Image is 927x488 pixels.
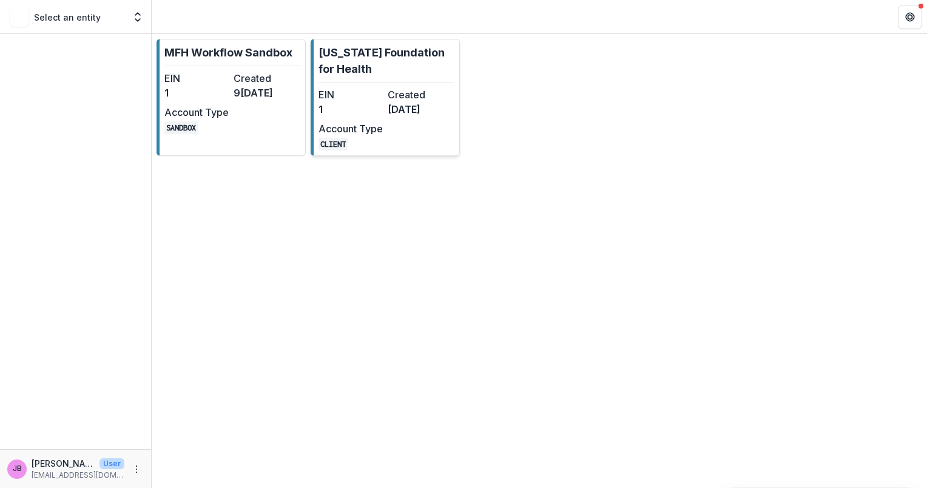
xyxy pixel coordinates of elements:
[164,44,292,61] p: MFH Workflow Sandbox
[319,102,383,117] dd: 1
[99,458,124,469] p: User
[898,5,922,29] button: Get Help
[157,39,306,156] a: MFH Workflow SandboxEIN1Created9[DATE]Account TypeSANDBOX
[13,465,22,473] div: Jessie Besancenez
[388,102,452,117] dd: [DATE]
[234,71,298,86] dt: Created
[311,39,460,156] a: [US_STATE] Foundation for HealthEIN1Created[DATE]Account TypeCLIENT
[319,87,383,102] dt: EIN
[164,86,229,100] dd: 1
[164,121,198,134] code: SANDBOX
[319,44,454,77] p: [US_STATE] Foundation for Health
[129,462,144,476] button: More
[32,470,124,481] p: [EMAIL_ADDRESS][DOMAIN_NAME]
[388,87,452,102] dt: Created
[32,457,95,470] p: [PERSON_NAME]
[34,11,101,24] p: Select an entity
[319,121,383,136] dt: Account Type
[234,86,298,100] dd: 9[DATE]
[129,5,146,29] button: Open entity switcher
[10,7,29,27] img: Select an entity
[164,105,229,120] dt: Account Type
[319,138,348,151] code: CLIENT
[164,71,229,86] dt: EIN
